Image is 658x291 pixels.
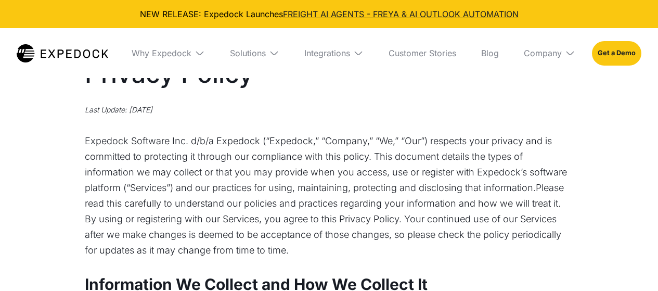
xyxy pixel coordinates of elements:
[515,28,584,78] div: Company
[592,41,641,65] a: Get a Demo
[85,105,152,114] em: Last Update: [DATE]
[283,9,519,19] a: FREIGHT AI AGENTS - FREYA & AI OUTLOOK AUTOMATION
[524,48,562,58] div: Company
[85,133,574,258] p: Expedock Software Inc. d/b/a Expedock (“Expedock,” “Company,” “We,” “Our”) respects your privacy ...
[8,8,650,20] div: NEW RELEASE: Expedock Launches
[222,28,288,78] div: Solutions
[230,48,266,58] div: Solutions
[296,28,372,78] div: Integrations
[132,48,191,58] div: Why Expedock
[473,28,507,78] a: Blog
[380,28,465,78] a: Customer Stories
[304,48,350,58] div: Integrations
[123,28,213,78] div: Why Expedock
